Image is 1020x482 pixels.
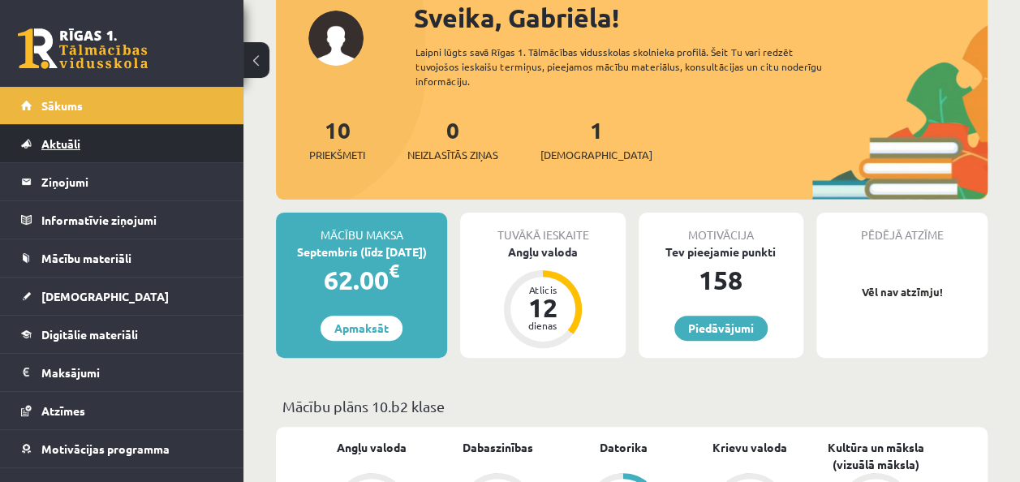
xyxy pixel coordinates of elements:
[41,201,223,239] legend: Informatīvie ziņojumi
[21,201,223,239] a: Informatīvie ziņojumi
[463,439,533,456] a: Dabaszinības
[600,439,648,456] a: Datorika
[21,239,223,277] a: Mācību materiāli
[21,316,223,353] a: Digitālie materiāli
[41,98,83,113] span: Sākums
[21,430,223,467] a: Motivācijas programma
[41,289,169,303] span: [DEMOGRAPHIC_DATA]
[540,115,652,163] a: 1[DEMOGRAPHIC_DATA]
[276,243,447,260] div: Septembris (līdz [DATE])
[639,213,803,243] div: Motivācija
[639,243,803,260] div: Tev pieejamie punkti
[407,147,498,163] span: Neizlasītās ziņas
[337,439,407,456] a: Angļu valoda
[460,243,625,351] a: Angļu valoda Atlicis 12 dienas
[321,316,402,341] a: Apmaksāt
[415,45,842,88] div: Laipni lūgts savā Rīgas 1. Tālmācības vidusskolas skolnieka profilā. Šeit Tu vari redzēt tuvojošo...
[519,295,567,321] div: 12
[21,392,223,429] a: Atzīmes
[21,354,223,391] a: Maksājumi
[21,278,223,315] a: [DEMOGRAPHIC_DATA]
[389,259,399,282] span: €
[276,213,447,243] div: Mācību maksa
[41,403,85,418] span: Atzīmes
[309,147,365,163] span: Priekšmeti
[41,354,223,391] legend: Maksājumi
[41,163,223,200] legend: Ziņojumi
[519,285,567,295] div: Atlicis
[519,321,567,330] div: dienas
[41,327,138,342] span: Digitālie materiāli
[21,163,223,200] a: Ziņojumi
[41,251,131,265] span: Mācību materiāli
[41,136,80,151] span: Aktuāli
[21,87,223,124] a: Sākums
[674,316,768,341] a: Piedāvājumi
[712,439,787,456] a: Krievu valoda
[540,147,652,163] span: [DEMOGRAPHIC_DATA]
[460,243,625,260] div: Angļu valoda
[41,441,170,456] span: Motivācijas programma
[816,213,988,243] div: Pēdējā atzīme
[639,260,803,299] div: 158
[813,439,939,473] a: Kultūra un māksla (vizuālā māksla)
[21,125,223,162] a: Aktuāli
[276,260,447,299] div: 62.00
[282,395,981,417] p: Mācību plāns 10.b2 klase
[460,213,625,243] div: Tuvākā ieskaite
[407,115,498,163] a: 0Neizlasītās ziņas
[309,115,365,163] a: 10Priekšmeti
[824,284,979,300] p: Vēl nav atzīmju!
[18,28,148,69] a: Rīgas 1. Tālmācības vidusskola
